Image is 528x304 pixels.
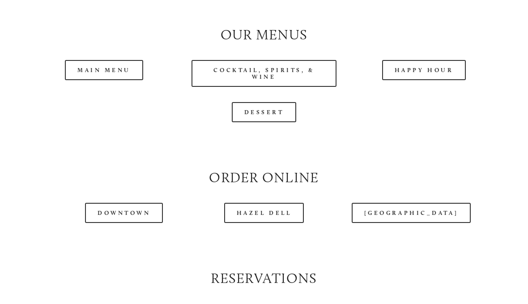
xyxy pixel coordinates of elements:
a: Dessert [232,103,297,123]
h2: Order Online [32,168,496,188]
a: Hazel Dell [224,203,304,223]
a: Downtown [85,203,163,223]
a: Main Menu [65,60,143,81]
h2: Reservations [32,269,496,289]
a: [GEOGRAPHIC_DATA] [352,203,471,223]
a: Cocktail, Spirits, & Wine [192,60,336,87]
a: Happy Hour [382,60,466,81]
